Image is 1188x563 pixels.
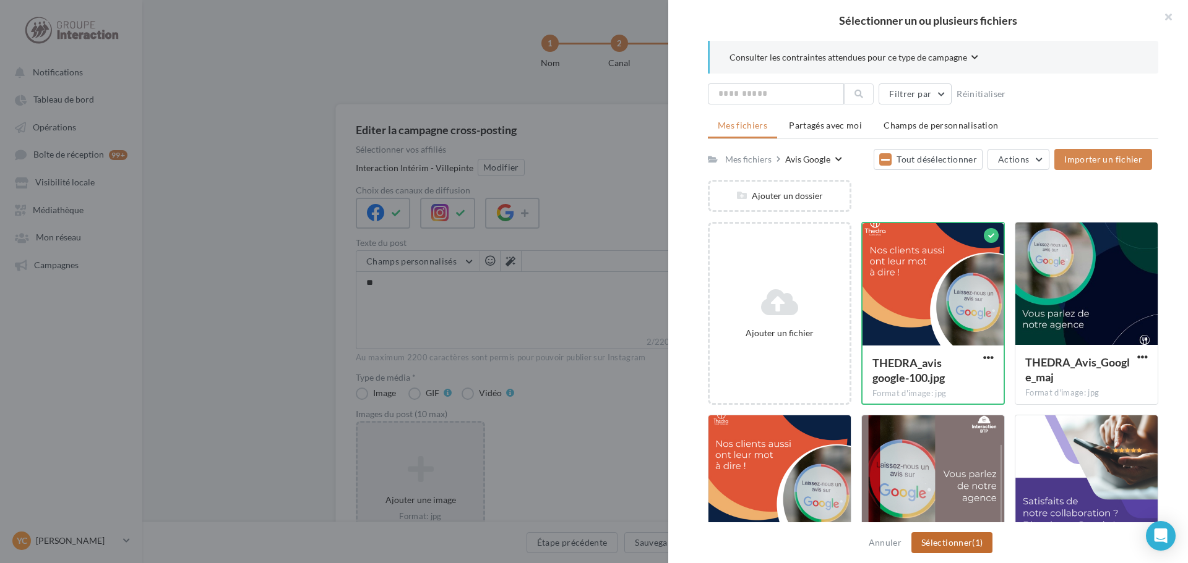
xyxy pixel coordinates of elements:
span: Mes fichiers [718,120,767,130]
span: Partagés avec moi [789,120,862,130]
span: THEDRA_Avis_Google_maj [1025,355,1130,384]
button: Actions [988,149,1049,170]
span: Consulter les contraintes attendues pour ce type de campagne [730,51,967,64]
div: Mes fichiers [725,153,772,166]
div: Format d'image: jpg [1025,387,1148,399]
button: Filtrer par [879,83,952,104]
div: Avis Google [785,153,830,166]
span: Champs de personnalisation [884,120,998,130]
div: Ajouter un fichier [715,327,845,339]
span: (1) [972,537,983,548]
div: Open Intercom Messenger [1146,521,1176,551]
div: Ajouter un dossier [710,190,850,202]
span: THEDRA_avis google-100.jpg [872,356,945,384]
button: Annuler [864,535,906,550]
div: Format d'image: jpg [872,388,994,399]
button: Réinitialiser [952,87,1011,101]
button: Tout désélectionner [874,149,983,170]
button: Importer un fichier [1054,149,1152,170]
h2: Sélectionner un ou plusieurs fichiers [688,15,1168,26]
button: Consulter les contraintes attendues pour ce type de campagne [730,51,978,66]
span: Actions [998,154,1029,164]
span: Importer un fichier [1064,154,1142,164]
button: Sélectionner(1) [911,532,992,553]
